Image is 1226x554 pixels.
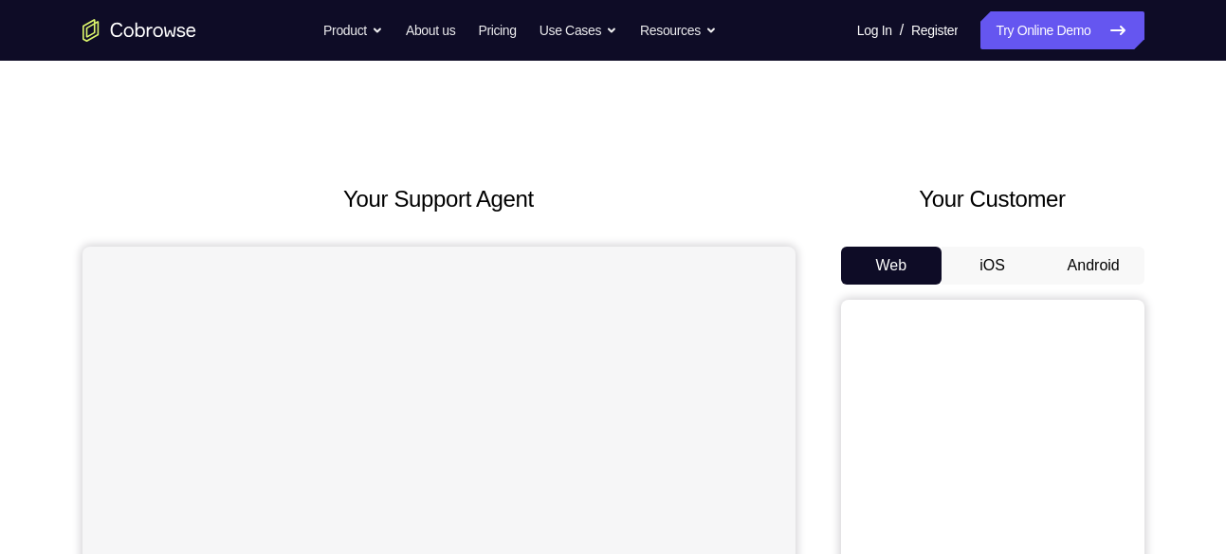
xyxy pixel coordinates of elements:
[900,19,904,42] span: /
[406,11,455,49] a: About us
[841,247,942,285] button: Web
[1043,247,1144,285] button: Android
[911,11,958,49] a: Register
[640,11,717,49] button: Resources
[841,182,1144,216] h2: Your Customer
[857,11,892,49] a: Log In
[82,182,796,216] h2: Your Support Agent
[82,19,196,42] a: Go to the home page
[980,11,1144,49] a: Try Online Demo
[540,11,617,49] button: Use Cases
[478,11,516,49] a: Pricing
[323,11,383,49] button: Product
[942,247,1043,285] button: iOS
